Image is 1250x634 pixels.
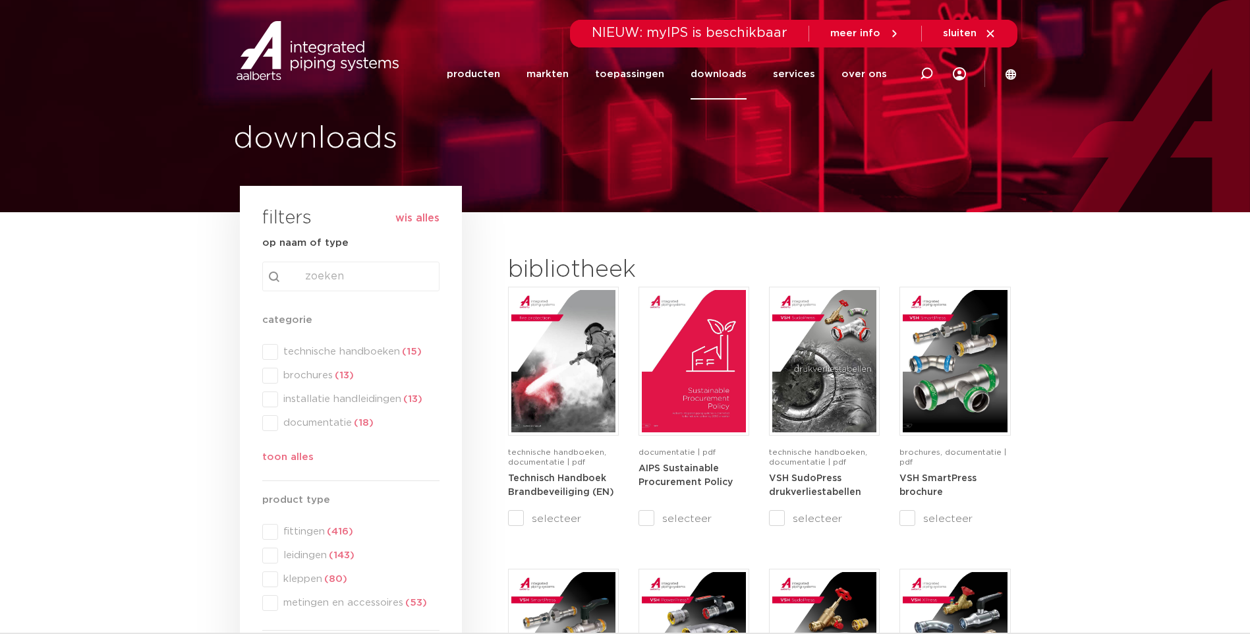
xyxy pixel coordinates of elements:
[769,473,861,498] a: VSH SudoPress drukverliestabellen
[769,511,880,527] label: selecteer
[903,290,1007,432] img: VSH-SmartPress_A4Brochure-5008016-2023_2.0_NL-pdf.jpg
[830,28,880,38] span: meer info
[447,49,500,100] a: producten
[526,49,569,100] a: markten
[262,203,312,235] h3: filters
[642,290,746,432] img: Aips_A4Sustainable-Procurement-Policy_5011446_EN-pdf.jpg
[508,448,606,466] span: technische handboeken, documentatie | pdf
[769,474,861,498] strong: VSH SudoPress drukverliestabellen
[262,238,349,248] strong: op naam of type
[899,448,1006,466] span: brochures, documentatie | pdf
[508,474,614,498] strong: Technisch Handboek Brandbeveiliging (EN)
[841,49,887,100] a: over ons
[639,463,733,488] a: AIPS Sustainable Procurement Policy
[639,448,716,456] span: documentatie | pdf
[508,473,614,498] a: Technisch Handboek Brandbeveiliging (EN)
[639,511,749,527] label: selecteer
[508,511,619,527] label: selecteer
[592,26,787,40] span: NIEUW: myIPS is beschikbaar
[953,59,966,88] div: my IPS
[943,28,977,38] span: sluiten
[691,49,747,100] a: downloads
[899,473,977,498] a: VSH SmartPress brochure
[447,49,887,100] nav: Menu
[899,474,977,498] strong: VSH SmartPress brochure
[595,49,664,100] a: toepassingen
[773,49,815,100] a: services
[899,511,1010,527] label: selecteer
[511,290,615,432] img: FireProtection_A4TM_5007915_2025_2.0_EN-pdf.jpg
[772,290,876,432] img: VSH-SudoPress_A4PLT_5007706_2024-2.0_NL-pdf.jpg
[639,464,733,488] strong: AIPS Sustainable Procurement Policy
[233,118,619,160] h1: downloads
[943,28,996,40] a: sluiten
[508,254,743,286] h2: bibliotheek
[769,448,867,466] span: technische handboeken, documentatie | pdf
[830,28,900,40] a: meer info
